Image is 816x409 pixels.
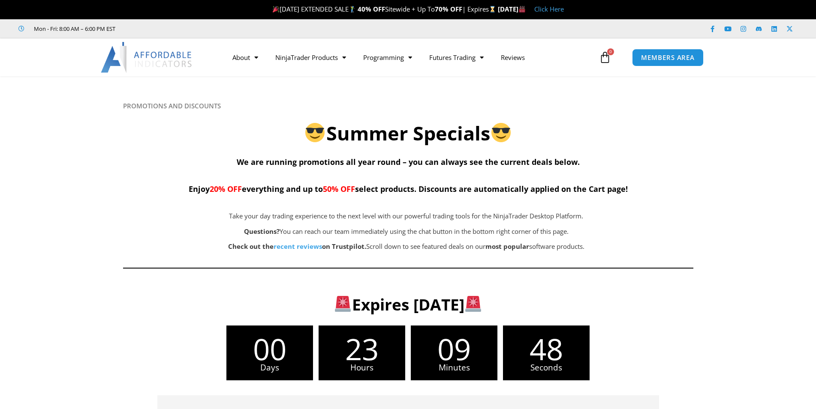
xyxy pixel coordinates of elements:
[492,48,533,67] a: Reviews
[32,24,115,34] span: Mon - Fri: 8:00 AM – 6:00 PM EST
[101,42,193,73] img: LogoAI | Affordable Indicators – NinjaTrader
[228,242,366,251] strong: Check out the on Trustpilot.
[489,6,496,12] img: ⌛
[166,226,647,238] p: You can reach our team immediately using the chat button in the bottom right corner of this page.
[498,5,526,13] strong: [DATE]
[229,212,583,220] span: Take your day trading experience to the next level with our powerful trading tools for the NinjaT...
[267,48,355,67] a: NinjaTrader Products
[274,242,322,251] a: recent reviews
[323,184,355,194] span: 50% OFF
[210,184,242,194] span: 20% OFF
[349,6,355,12] img: 🏌️‍♂️
[226,334,313,364] span: 00
[519,6,525,12] img: 🏭
[137,294,679,315] h3: Expires [DATE]
[358,5,385,13] strong: 40% OFF
[226,364,313,372] span: Days
[421,48,492,67] a: Futures Trading
[485,242,529,251] b: most popular
[632,49,704,66] a: MEMBERS AREA
[641,54,695,61] span: MEMBERS AREA
[335,296,351,312] img: 🚨
[224,48,597,67] nav: Menu
[166,241,647,253] p: Scroll down to see featured deals on our software products.
[607,48,614,55] span: 0
[319,334,405,364] span: 23
[127,24,256,33] iframe: Customer reviews powered by Trustpilot
[435,5,462,13] strong: 70% OFF
[503,364,590,372] span: Seconds
[411,334,497,364] span: 09
[273,6,279,12] img: 🎉
[586,45,624,70] a: 0
[305,123,325,142] img: 😎
[244,227,280,236] strong: Questions?
[123,121,693,146] h2: Summer Specials
[123,102,693,110] h6: PROMOTIONS AND DISCOUNTS
[189,184,628,194] span: Enjoy everything and up to select products. Discounts are automatically applied on the Cart page!
[503,334,590,364] span: 48
[224,48,267,67] a: About
[465,296,481,312] img: 🚨
[534,5,564,13] a: Click Here
[319,364,405,372] span: Hours
[491,123,511,142] img: 😎
[271,5,498,13] span: [DATE] EXTENDED SALE Sitewide + Up To | Expires
[237,157,580,167] span: We are running promotions all year round – you can always see the current deals below.
[355,48,421,67] a: Programming
[411,364,497,372] span: Minutes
